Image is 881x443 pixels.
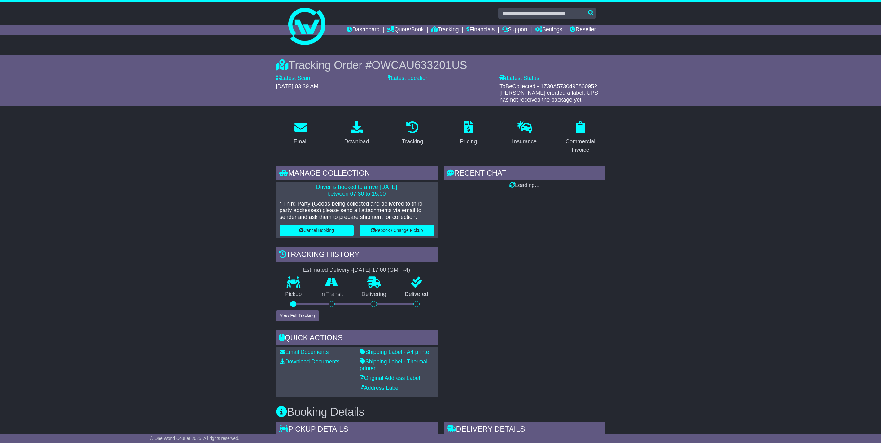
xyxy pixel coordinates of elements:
p: In Transit [311,291,352,298]
div: Manage collection [276,166,438,182]
a: Tracking [431,25,459,35]
button: View Full Tracking [276,310,319,321]
div: Pricing [460,137,477,146]
a: Download [340,119,373,148]
div: Insurance [512,137,537,146]
label: Latest Location [388,75,429,82]
div: Commercial Invoice [560,137,601,154]
h3: Booking Details [276,406,605,418]
a: Original Address Label [360,375,420,381]
a: Email [290,119,312,148]
a: Dashboard [347,25,380,35]
span: [DATE] 03:39 AM [276,83,319,89]
div: Tracking [402,137,423,146]
a: Insurance [508,119,541,148]
a: Address Label [360,385,400,391]
a: Quote/Book [387,25,424,35]
div: Estimated Delivery - [276,267,438,274]
p: Pickup [276,291,311,298]
div: Tracking Order # [276,59,605,72]
div: Tracking history [276,247,438,264]
div: Quick Actions [276,330,438,347]
a: Reseller [570,25,596,35]
label: Latest Status [499,75,539,82]
a: Shipping Label - A4 printer [360,349,431,355]
div: [DATE] 17:00 (GMT -4) [353,267,410,274]
a: Download Documents [280,358,340,365]
p: Delivering [352,291,396,298]
span: OWCAU633201US [372,59,467,72]
span: © One World Courier 2025. All rights reserved. [150,436,239,441]
div: RECENT CHAT [444,166,605,182]
p: Delivered [395,291,438,298]
label: Latest Scan [276,75,310,82]
div: Pickup Details [276,422,438,438]
span: ToBeCollected - 1Z30A5730495860952: [PERSON_NAME] created a label, UPS has not received the packa... [499,83,599,103]
p: Driver is booked to arrive [DATE] between 07:30 to 15:00 [280,184,434,197]
a: Financials [466,25,495,35]
a: Tracking [398,119,427,148]
a: Email Documents [280,349,329,355]
a: Commercial Invoice [556,119,605,156]
div: Download [344,137,369,146]
p: * Third Party (Goods being collected and delivered to third party addresses) please send all atta... [280,201,434,221]
a: Pricing [456,119,481,148]
div: Email [294,137,307,146]
button: Cancel Booking [280,225,354,236]
a: Support [502,25,527,35]
a: Shipping Label - Thermal printer [360,358,428,371]
div: Loading... [444,182,605,189]
a: Settings [535,25,562,35]
div: Delivery Details [444,422,605,438]
button: Rebook / Change Pickup [360,225,434,236]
